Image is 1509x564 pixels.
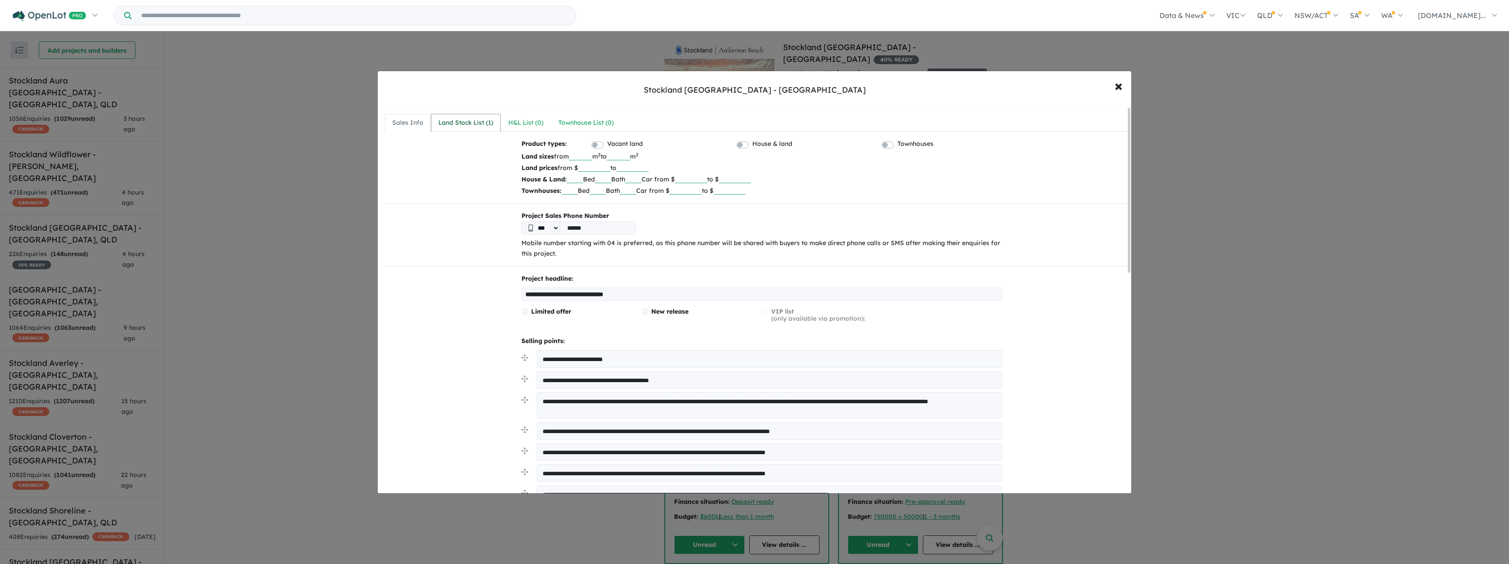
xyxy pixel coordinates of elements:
[521,469,528,475] img: drag.svg
[636,152,638,158] sup: 2
[752,139,792,149] label: House & land
[521,151,1002,162] p: from m to m
[13,11,86,22] img: Openlot PRO Logo White
[508,118,543,128] div: H&L List ( 0 )
[521,490,528,496] img: drag.svg
[1115,76,1123,95] span: ×
[521,152,554,160] b: Land sizes
[521,336,1002,347] p: Selling points:
[521,175,567,183] b: House & Land:
[897,139,933,149] label: Townhouses
[521,238,1002,259] p: Mobile number starting with 04 is preferred, as this phone number will be shared with buyers to m...
[521,448,528,454] img: drag.svg
[521,139,567,151] b: Product types:
[521,174,1002,185] p: Bed Bath Car from $ to $
[521,185,1002,196] p: Bed Bath Car from $ to $
[521,162,1002,174] p: from $ to
[521,164,558,172] b: Land prices
[521,427,528,433] img: drag.svg
[521,274,1002,284] p: Project headline:
[531,307,571,315] span: Limited offer
[133,6,574,25] input: Try estate name, suburb, builder or developer
[521,187,561,195] b: Townhouses:
[521,211,1002,221] b: Project Sales Phone Number
[529,224,533,231] img: Phone icon
[521,354,528,361] img: drag.svg
[438,118,493,128] div: Land Stock List ( 1 )
[392,118,423,128] div: Sales Info
[598,152,601,158] sup: 2
[521,397,528,403] img: drag.svg
[1418,11,1486,20] span: [DOMAIN_NAME]...
[644,84,866,96] div: Stockland [GEOGRAPHIC_DATA] - [GEOGRAPHIC_DATA]
[651,307,689,315] span: New release
[521,376,528,382] img: drag.svg
[607,139,643,149] label: Vacant land
[558,118,614,128] div: Townhouse List ( 0 )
